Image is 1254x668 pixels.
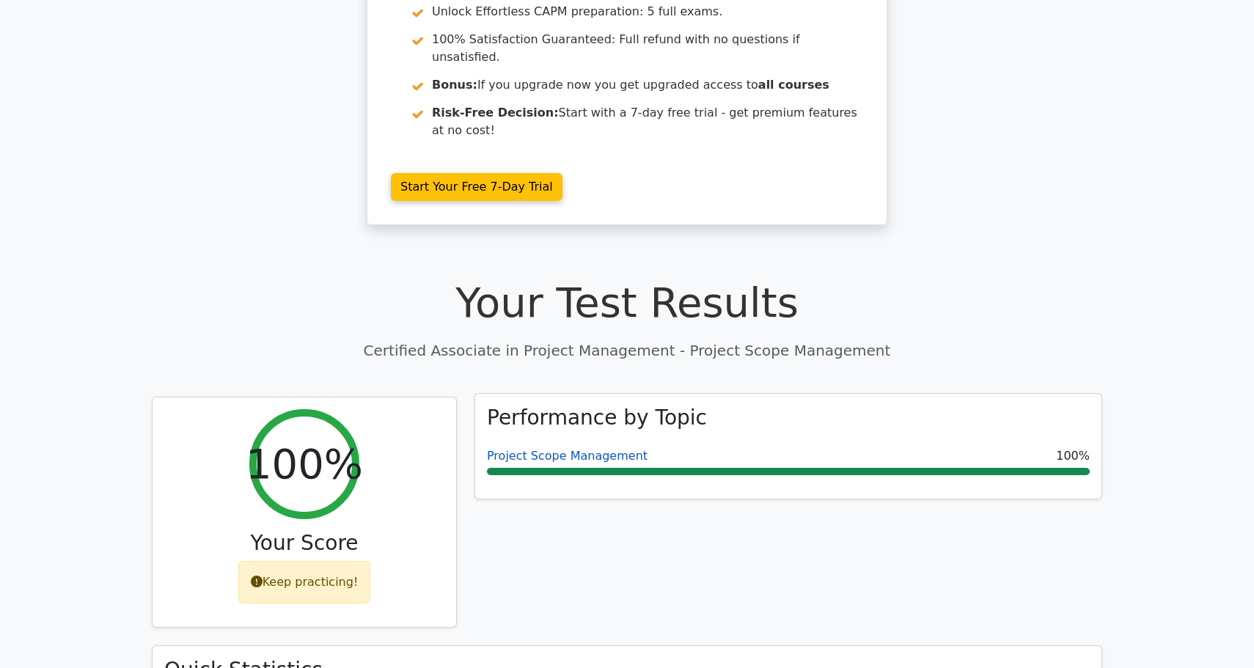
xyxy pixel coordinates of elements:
h2: 100% [246,439,363,488]
h3: Performance by Topic [487,405,707,430]
a: Start Your Free 7-Day Trial [391,173,562,201]
p: Certified Associate in Project Management - Project Scope Management [152,339,1102,361]
h1: Your Test Results [152,278,1102,327]
h3: Your Score [164,531,444,556]
div: Keep practicing! [238,561,371,603]
span: 100% [1056,447,1090,465]
a: Project Scope Management [487,449,648,463]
